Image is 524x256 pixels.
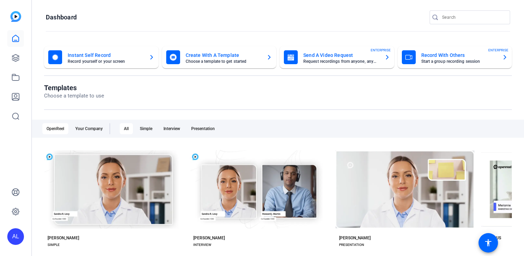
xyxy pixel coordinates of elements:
mat-card-title: Instant Self Record [68,51,143,59]
div: INTERVIEW [193,242,211,248]
button: Send A Video RequestRequest recordings from anyone, anywhereENTERPRISE [280,46,394,68]
mat-card-title: Send A Video Request [303,51,379,59]
mat-card-title: Create With A Template [186,51,261,59]
mat-card-subtitle: Record yourself or your screen [68,59,143,63]
div: Presentation [187,123,219,134]
mat-card-subtitle: Request recordings from anyone, anywhere [303,59,379,63]
div: Interview [159,123,184,134]
mat-card-title: Record With Others [421,51,497,59]
span: ENTERPRISE [488,48,508,53]
div: OpenReel [42,123,68,134]
p: Choose a template to use [44,92,104,100]
img: blue-gradient.svg [10,11,21,22]
div: Simple [136,123,157,134]
div: All [120,123,133,134]
h1: Dashboard [46,13,77,22]
div: [PERSON_NAME] [193,235,225,241]
div: Your Company [71,123,107,134]
mat-icon: accessibility [484,239,492,247]
div: [PERSON_NAME] [48,235,79,241]
input: Search [442,13,505,22]
div: SIMPLE [48,242,60,248]
span: ENTERPRISE [371,48,391,53]
mat-card-subtitle: Choose a template to get started [186,59,261,63]
h1: Templates [44,84,104,92]
div: [PERSON_NAME] [339,235,371,241]
div: PRESENTATION [339,242,364,248]
mat-card-subtitle: Start a group recording session [421,59,497,63]
button: Instant Self RecordRecord yourself or your screen [44,46,159,68]
button: Create With A TemplateChoose a template to get started [162,46,277,68]
div: AL [7,228,24,245]
button: Record With OthersStart a group recording sessionENTERPRISE [398,46,512,68]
